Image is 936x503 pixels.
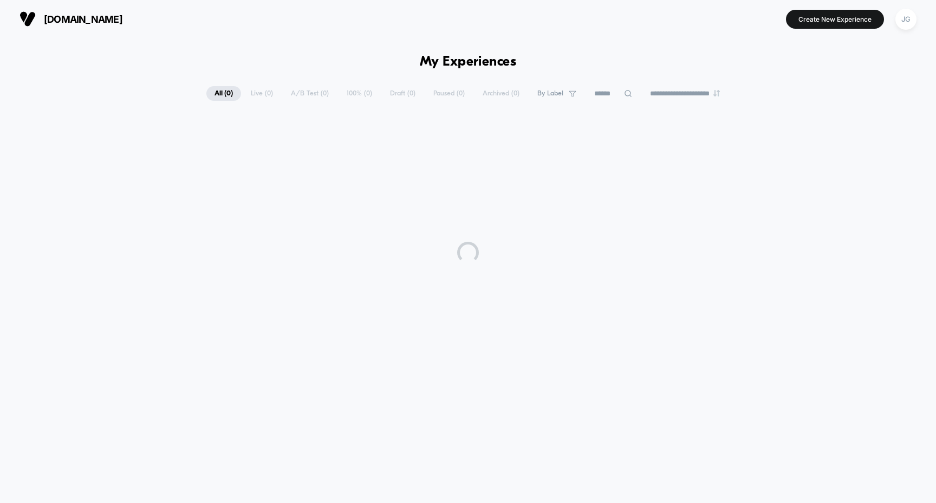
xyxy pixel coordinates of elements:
span: All ( 0 ) [206,86,241,101]
img: end [713,90,720,96]
h1: My Experiences [420,54,517,70]
button: JG [892,8,920,30]
img: Visually logo [19,11,36,27]
span: By Label [537,89,563,98]
button: Create New Experience [786,10,884,29]
span: [DOMAIN_NAME] [44,14,122,25]
div: JG [895,9,916,30]
button: [DOMAIN_NAME] [16,10,126,28]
